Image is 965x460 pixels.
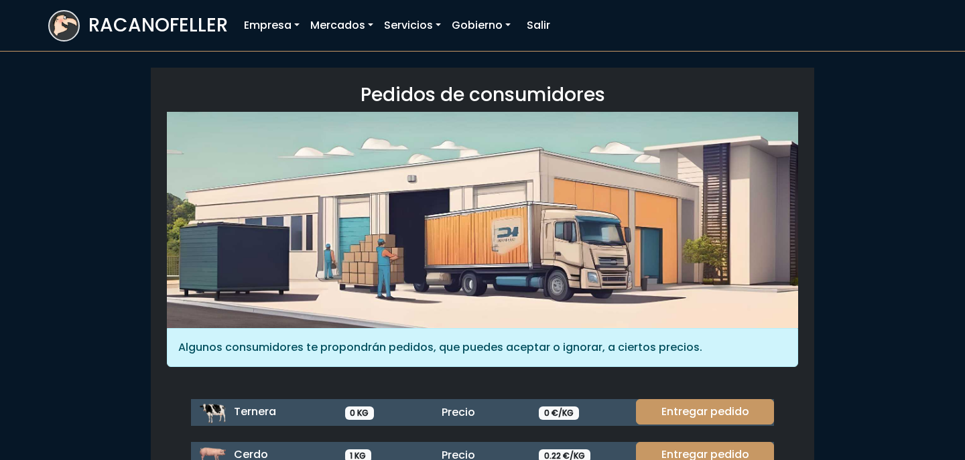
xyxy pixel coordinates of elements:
[234,404,276,419] span: Ternera
[167,84,798,106] h3: Pedidos de consumidores
[379,12,446,39] a: Servicios
[50,11,78,37] img: logoracarojo.png
[636,399,774,425] a: Entregar pedido
[539,406,579,420] span: 0 €/KG
[434,404,531,420] div: Precio
[88,14,228,37] h3: RACANOFELLER
[446,12,516,39] a: Gobierno
[199,399,226,426] img: ternera.png
[167,112,798,328] img: orders.jpg
[521,12,556,39] a: Salir
[305,12,379,39] a: Mercados
[345,406,375,420] span: 0 KG
[239,12,305,39] a: Empresa
[167,328,798,367] div: Algunos consumidores te propondrán pedidos, que puedes aceptar o ignorar, a ciertos precios.
[48,7,228,45] a: RACANOFELLER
